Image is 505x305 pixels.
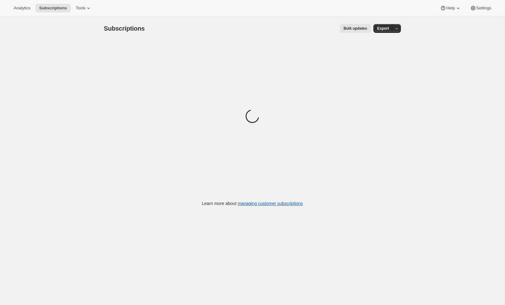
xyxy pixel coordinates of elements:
[446,6,455,11] span: Help
[340,24,371,33] button: Bulk updates
[72,4,95,12] button: Tools
[39,6,67,11] span: Subscriptions
[476,6,491,11] span: Settings
[104,25,145,32] span: Subscriptions
[238,201,303,206] a: managing customer subscriptions
[202,200,303,207] p: Learn more about
[14,6,30,11] span: Analytics
[466,4,495,12] button: Settings
[76,6,85,11] span: Tools
[377,26,389,31] span: Export
[35,4,71,12] button: Subscriptions
[373,24,393,33] button: Export
[10,4,34,12] button: Analytics
[436,4,465,12] button: Help
[344,26,367,31] span: Bulk updates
